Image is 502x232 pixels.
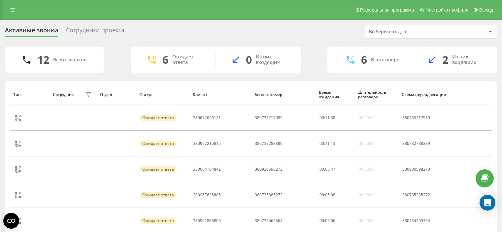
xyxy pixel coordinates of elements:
[402,193,449,197] div: 380735385272
[319,90,352,100] div: Время ожидания
[360,7,414,13] span: Реферальная программа
[319,141,324,146] span: 00
[402,92,449,97] div: Схема переадресации
[193,218,221,223] div: 380961886806
[319,116,335,120] div: : :
[359,218,375,223] div: 00:00:00
[359,193,375,197] div: 00:00:00
[255,193,283,197] div: 380735385272
[358,90,395,100] div: Длительность разговора
[319,167,335,172] div: : :
[256,54,291,65] div: Из них входящих
[402,218,449,223] div: 380734565364
[361,53,367,66] div: 6
[331,115,335,120] span: 38
[246,53,252,66] div: 0
[193,167,221,172] div: 380664164842
[140,192,177,198] div: Ожидает ответа
[325,166,330,172] span: 05
[193,141,221,146] div: 380997215815
[479,7,493,13] span: Выход
[162,53,168,66] div: 6
[255,141,283,146] div: 380732788389
[66,27,124,37] div: Сотрудники проекта
[193,193,221,197] div: 380967635605
[140,115,177,121] div: Ожидает ответа
[255,167,283,172] div: 380930598273
[425,7,468,13] span: Настройки профиля
[319,193,335,197] div: : :
[53,57,86,63] div: Всего звонков
[100,92,133,97] div: Отдел
[359,167,375,172] div: 00:00:00
[254,92,313,97] div: Бизнес номер
[255,218,283,223] div: 380734565364
[402,167,449,172] div: 380930598273
[319,218,335,223] div: : :
[3,213,19,229] button: Open CMP widget
[331,192,335,198] span: 38
[140,141,177,147] div: Ожидает ответа
[402,141,449,146] div: 380732788389
[139,92,186,97] div: Статус
[480,195,495,211] div: Open Intercom Messenger
[369,29,448,35] div: Выберите отдел
[452,54,487,65] div: Из них входящих
[325,141,330,146] span: 11
[319,192,324,198] span: 00
[325,115,330,120] span: 11
[319,166,324,172] span: 00
[402,116,449,120] div: 380733217989
[172,54,206,65] div: Ожидает ответа
[53,92,74,97] div: Сотрудник
[37,53,49,66] div: 12
[359,116,375,120] div: 00:00:00
[371,57,399,63] div: В разговоре
[319,218,324,223] span: 00
[319,115,324,120] span: 00
[13,92,46,97] div: Тип
[193,116,221,120] div: 380672096121
[359,141,375,146] div: 00:00:00
[5,27,58,37] div: Активные звонки
[319,141,335,146] div: : :
[193,92,248,97] div: Клиент
[331,218,335,223] span: 06
[140,218,177,224] div: Ожидает ответа
[325,192,330,198] span: 05
[325,218,330,223] span: 05
[255,116,283,120] div: 380733217989
[442,53,448,66] div: 2
[140,166,177,172] div: Ожидает ответа
[331,141,335,146] span: 13
[331,166,335,172] span: 47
